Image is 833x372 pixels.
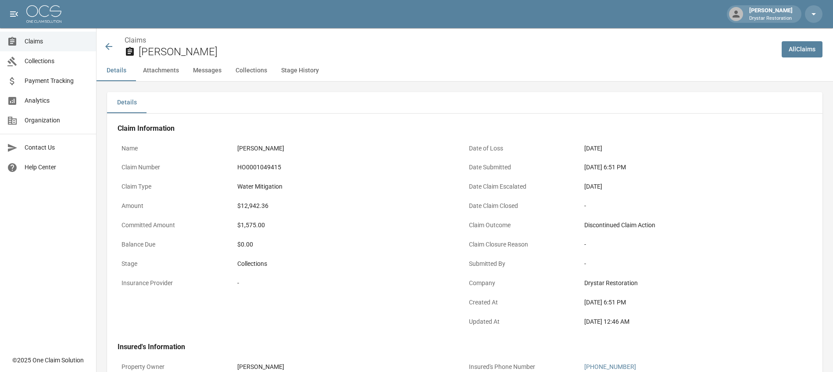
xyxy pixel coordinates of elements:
[12,356,84,365] div: © 2025 One Claim Solution
[237,163,461,172] div: HO0001049415
[584,144,808,153] div: [DATE]
[25,163,89,172] span: Help Center
[584,201,808,211] div: -
[118,140,233,157] p: Name
[465,275,581,292] p: Company
[237,144,461,153] div: [PERSON_NAME]
[125,36,146,44] a: Claims
[97,60,833,81] div: anchor tabs
[229,60,274,81] button: Collections
[25,116,89,125] span: Organization
[118,236,233,253] p: Balance Due
[465,197,581,215] p: Date Claim Closed
[25,96,89,105] span: Analytics
[465,217,581,234] p: Claim Outcome
[118,124,812,133] h4: Claim Information
[584,298,808,307] div: [DATE] 6:51 PM
[107,92,147,113] button: Details
[237,362,461,372] div: [PERSON_NAME]
[25,57,89,66] span: Collections
[782,41,822,57] a: AllClaims
[237,221,461,230] div: $1,575.00
[274,60,326,81] button: Stage History
[26,5,61,23] img: ocs-logo-white-transparent.png
[584,279,808,288] div: Drystar Restoration
[465,140,581,157] p: Date of Loss
[136,60,186,81] button: Attachments
[584,221,808,230] div: Discontinued Claim Action
[118,343,812,351] h4: Insured's Information
[186,60,229,81] button: Messages
[749,15,793,22] p: Drystar Restoration
[118,159,233,176] p: Claim Number
[25,76,89,86] span: Payment Tracking
[118,275,233,292] p: Insurance Provider
[25,37,89,46] span: Claims
[584,317,808,326] div: [DATE] 12:46 AM
[584,163,808,172] div: [DATE] 6:51 PM
[237,240,461,249] div: $0.00
[118,255,233,272] p: Stage
[139,46,775,58] h2: [PERSON_NAME]
[465,159,581,176] p: Date Submitted
[125,35,775,46] nav: breadcrumb
[465,294,581,311] p: Created At
[465,255,581,272] p: Submitted By
[465,178,581,195] p: Date Claim Escalated
[237,259,461,268] div: Collections
[25,143,89,152] span: Contact Us
[118,197,233,215] p: Amount
[465,313,581,330] p: Updated At
[584,363,636,370] a: [PHONE_NUMBER]
[5,5,23,23] button: open drawer
[118,217,233,234] p: Committed Amount
[237,279,461,288] div: -
[584,182,808,191] div: [DATE]
[584,259,808,268] div: -
[107,92,822,113] div: details tabs
[118,178,233,195] p: Claim Type
[237,201,461,211] div: $12,942.36
[746,6,796,22] div: [PERSON_NAME]
[97,60,136,81] button: Details
[237,182,461,191] div: Water Mitigation
[584,240,808,249] div: -
[465,236,581,253] p: Claim Closure Reason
